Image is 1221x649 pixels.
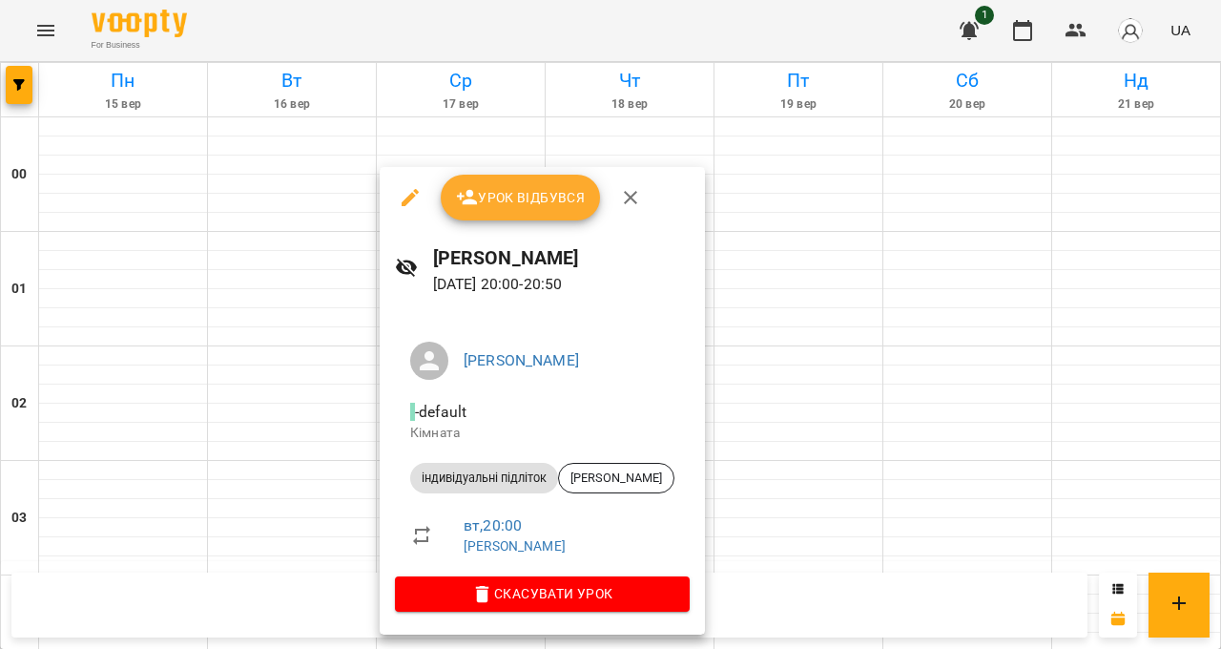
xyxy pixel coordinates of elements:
h6: [PERSON_NAME] [433,243,690,273]
p: Кімната [410,424,674,443]
span: - default [410,403,470,421]
a: [PERSON_NAME] [464,351,579,369]
span: Скасувати Урок [410,582,674,605]
p: [DATE] 20:00 - 20:50 [433,273,690,296]
span: [PERSON_NAME] [559,470,673,487]
button: Урок відбувся [441,175,601,220]
a: вт , 20:00 [464,516,522,534]
a: [PERSON_NAME] [464,538,566,554]
span: Урок відбувся [456,186,586,209]
span: індивідуальні підліток [410,470,558,487]
button: Скасувати Урок [395,576,690,611]
div: [PERSON_NAME] [558,463,674,493]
